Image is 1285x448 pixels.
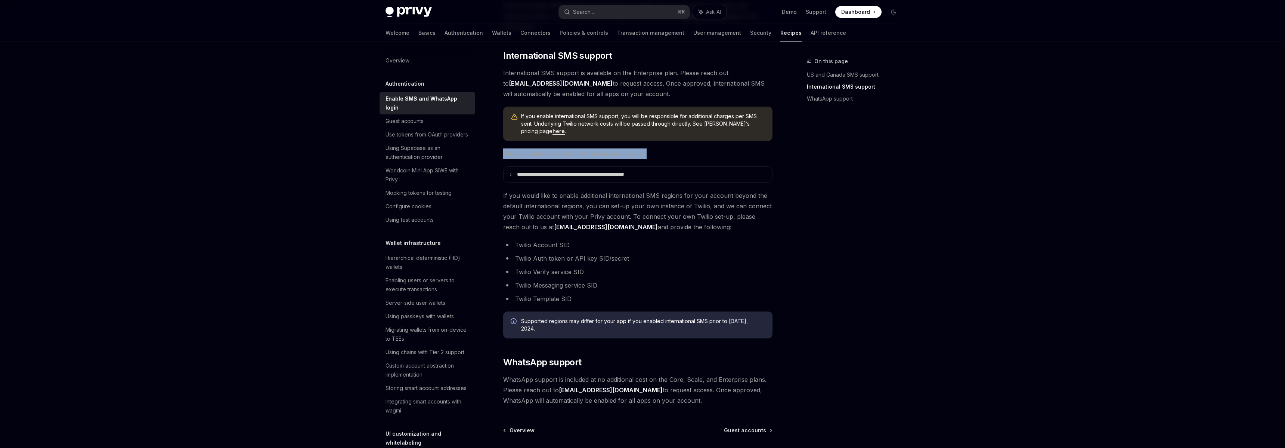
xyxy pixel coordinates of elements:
img: dark logo [385,7,432,17]
div: Search... [573,7,594,16]
div: Integrating smart accounts with wagmi [385,397,471,415]
span: On this page [814,57,848,66]
div: Use tokens from OAuth providers [385,130,468,139]
a: Hierarchical deterministic (HD) wallets [380,251,475,274]
li: Twilio Template SID [503,294,772,304]
a: Welcome [385,24,409,42]
a: Migrating wallets from on-device to TEEs [380,323,475,346]
span: WhatsApp support is included at no additional cost on the Core, Scale, and Enterprise plans. Plea... [503,374,772,406]
a: Wallets [492,24,511,42]
div: Hierarchical deterministic (HD) wallets [385,254,471,271]
h5: UI customization and whitelabeling [385,429,475,447]
a: [EMAIL_ADDRESS][DOMAIN_NAME] [559,386,663,394]
div: Using chains with Tier 2 support [385,348,464,357]
a: Mocking tokens for testing [380,186,475,200]
li: Twilio Messaging service SID [503,280,772,291]
span: ⌘ K [677,9,685,15]
div: Overview [385,56,409,65]
a: Custom account abstraction implementation [380,359,475,381]
li: Twilio Verify service SID [503,267,772,277]
a: Policies & controls [560,24,608,42]
div: Using passkeys with wallets [385,312,454,321]
h5: Authentication [385,79,424,88]
span: If you would like to enable additional international SMS regions for your account beyond the defa... [503,190,772,232]
span: Privy supports these default international regions: [503,148,772,159]
a: WhatsApp support [807,93,905,105]
a: Configure cookies [380,200,475,213]
a: User management [693,24,741,42]
svg: Warning [511,113,518,121]
button: Toggle dark mode [888,6,899,18]
button: Search...⌘K [559,5,690,19]
span: Ask AI [706,8,721,16]
li: Twilio Auth token or API key SID/secret [503,253,772,264]
a: Connectors [520,24,551,42]
div: Configure cookies [385,202,431,211]
span: International SMS support is available on the Enterprise plan. Please reach out to to request acc... [503,68,772,99]
a: Transaction management [617,24,684,42]
a: Guest accounts [724,427,772,434]
div: Using test accounts [385,215,434,224]
span: If you enable international SMS support, you will be responsible for additional charges per SMS s... [521,113,765,135]
div: Storing smart account addresses [385,384,467,393]
div: Server-side user wallets [385,298,445,307]
a: International SMS support [807,81,905,93]
a: Guest accounts [380,114,475,128]
a: Using chains with Tier 2 support [380,346,475,359]
div: Using Supabase as an authentication provider [385,144,471,162]
a: Worldcoin Mini App SIWE with Privy [380,164,475,186]
h5: Wallet infrastructure [385,239,441,248]
div: Migrating wallets from on-device to TEEs [385,325,471,343]
span: Guest accounts [724,427,766,434]
span: WhatsApp support [503,356,581,368]
a: [EMAIL_ADDRESS][DOMAIN_NAME] [509,80,613,88]
div: Enable SMS and WhatsApp login [385,94,471,112]
a: Security [750,24,771,42]
a: here [552,128,565,135]
a: Enable SMS and WhatsApp login [380,92,475,114]
a: Storing smart account addresses [380,381,475,395]
span: Supported regions may differ for your app if you enabled international SMS prior to [DATE], 2024. [521,317,765,332]
div: Custom account abstraction implementation [385,361,471,379]
a: Use tokens from OAuth providers [380,128,475,141]
div: Mocking tokens for testing [385,188,452,197]
div: Worldcoin Mini App SIWE with Privy [385,166,471,184]
a: Demo [782,8,797,16]
a: Using passkeys with wallets [380,310,475,323]
a: Recipes [780,24,802,42]
a: Integrating smart accounts with wagmi [380,395,475,417]
a: Overview [504,427,535,434]
li: Twilio Account SID [503,240,772,250]
span: Dashboard [841,8,870,16]
a: Using test accounts [380,213,475,227]
a: Enabling users or servers to execute transactions [380,274,475,296]
a: API reference [811,24,846,42]
a: Basics [418,24,436,42]
span: International SMS support [503,50,612,62]
a: [EMAIL_ADDRESS][DOMAIN_NAME] [554,223,658,231]
a: Dashboard [835,6,882,18]
a: Authentication [445,24,483,42]
div: Enabling users or servers to execute transactions [385,276,471,294]
div: Guest accounts [385,117,424,126]
a: Support [806,8,826,16]
span: Overview [510,427,535,434]
svg: Info [511,318,518,326]
a: Overview [380,54,475,67]
a: Server-side user wallets [380,296,475,310]
button: Ask AI [693,5,726,19]
a: Using Supabase as an authentication provider [380,141,475,164]
a: US and Canada SMS support [807,69,905,81]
